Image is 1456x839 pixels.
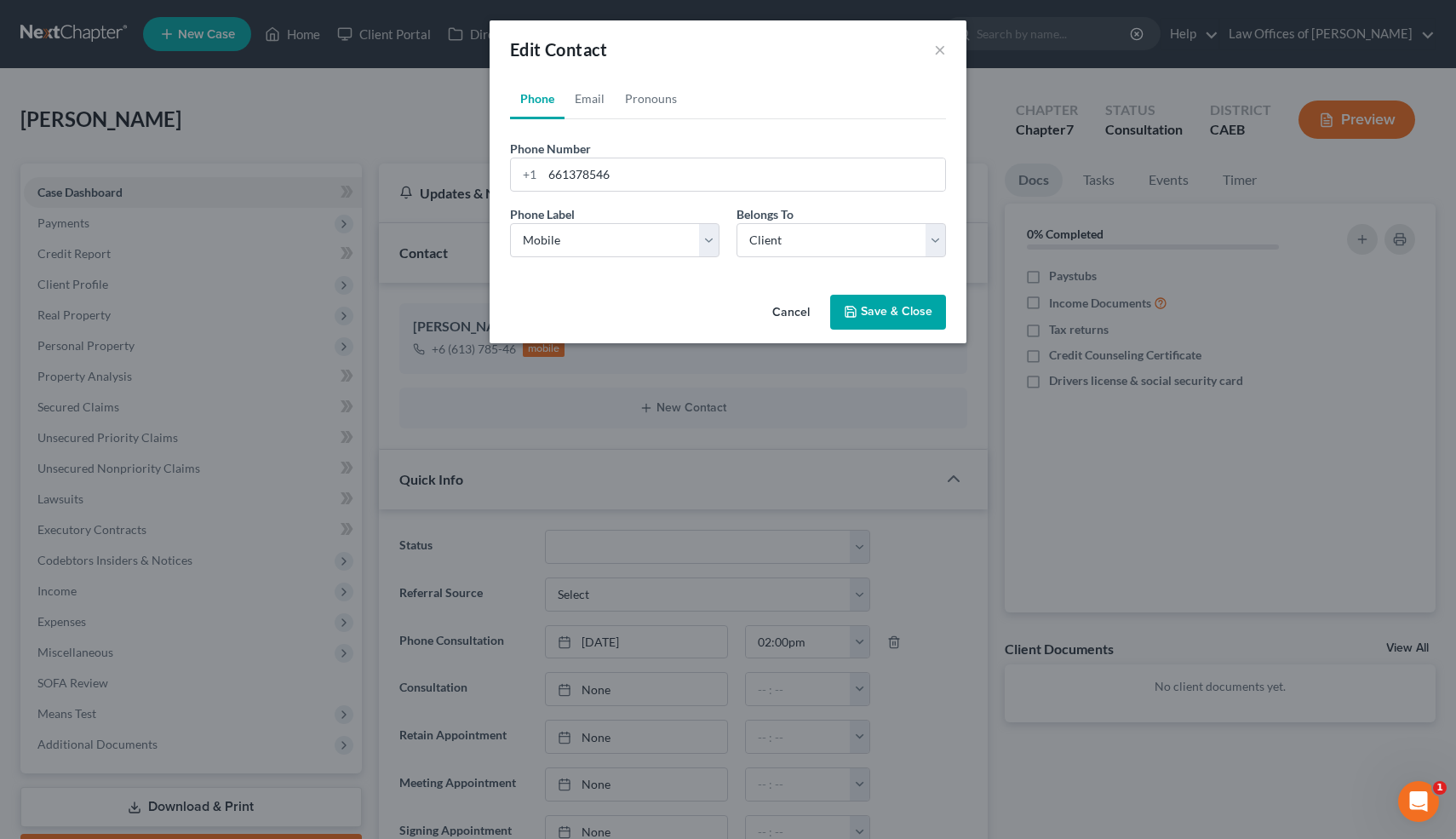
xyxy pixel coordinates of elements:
[565,78,615,119] a: Email
[542,158,945,191] input: ###-###-####
[1433,781,1447,795] span: 1
[510,39,608,60] span: Edit Contact
[1398,781,1439,822] iframe: Intercom live chat
[830,295,946,330] button: Save & Close
[759,296,823,330] button: Cancel
[615,78,687,119] a: Pronouns
[737,207,794,221] span: Belongs To
[511,158,542,191] div: +1
[510,78,565,119] a: Phone
[510,141,591,156] span: Phone Number
[510,207,575,221] span: Phone Label
[934,39,946,60] button: ×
